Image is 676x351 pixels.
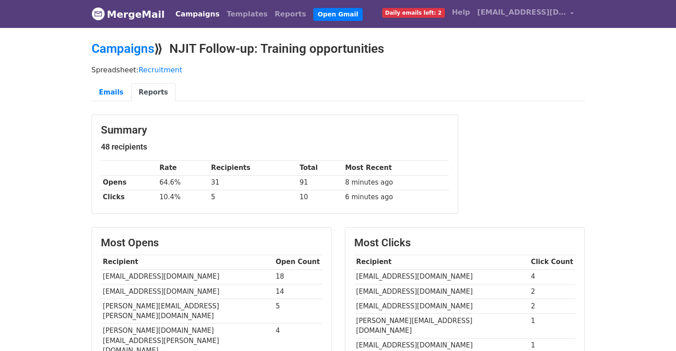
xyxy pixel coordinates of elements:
span: [EMAIL_ADDRESS][DOMAIN_NAME] [477,7,566,18]
th: Recipient [101,255,274,269]
a: Daily emails left: 2 [379,4,448,21]
th: Opens [101,175,157,190]
td: 1 [529,313,576,338]
a: Reports [131,83,176,102]
td: 91 [297,175,343,190]
th: Most Recent [343,161,449,175]
td: [EMAIL_ADDRESS][DOMAIN_NAME] [101,269,274,284]
td: [EMAIL_ADDRESS][DOMAIN_NAME] [354,269,529,284]
td: 64.6% [157,175,209,190]
td: [PERSON_NAME][EMAIL_ADDRESS][DOMAIN_NAME] [354,313,529,338]
h3: Most Opens [101,237,322,249]
td: 31 [209,175,297,190]
th: Recipients [209,161,297,175]
td: 4 [529,269,576,284]
td: 8 minutes ago [343,175,449,190]
td: 2 [529,299,576,313]
a: Campaigns [92,41,154,56]
a: Reports [271,5,310,23]
td: 14 [274,284,322,299]
td: [PERSON_NAME][EMAIL_ADDRESS][PERSON_NAME][DOMAIN_NAME] [101,299,274,323]
td: 10.4% [157,190,209,205]
a: Help [448,4,474,21]
th: Click Count [529,255,576,269]
td: 10 [297,190,343,205]
p: Spreadsheet: [92,65,585,75]
th: Recipient [354,255,529,269]
h3: Most Clicks [354,237,576,249]
a: Recruitment [139,66,182,74]
span: Daily emails left: 2 [382,8,445,18]
td: [EMAIL_ADDRESS][DOMAIN_NAME] [101,284,274,299]
td: [EMAIL_ADDRESS][DOMAIN_NAME] [354,299,529,313]
td: 2 [529,284,576,299]
a: [EMAIL_ADDRESS][DOMAIN_NAME] [474,4,578,24]
th: Total [297,161,343,175]
th: Rate [157,161,209,175]
td: [EMAIL_ADDRESS][DOMAIN_NAME] [354,284,529,299]
a: Templates [223,5,271,23]
h3: Summary [101,124,449,137]
a: MergeMail [92,5,165,24]
h2: ⟫ NJIT Follow-up: Training opportunities [92,41,585,56]
h5: 48 recipients [101,142,449,152]
td: 6 minutes ago [343,190,449,205]
a: Campaigns [172,5,223,23]
a: Emails [92,83,131,102]
img: MergeMail logo [92,7,105,20]
a: Open Gmail [313,8,363,21]
td: 18 [274,269,322,284]
th: Clicks [101,190,157,205]
th: Open Count [274,255,322,269]
td: 5 [209,190,297,205]
td: 5 [274,299,322,323]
